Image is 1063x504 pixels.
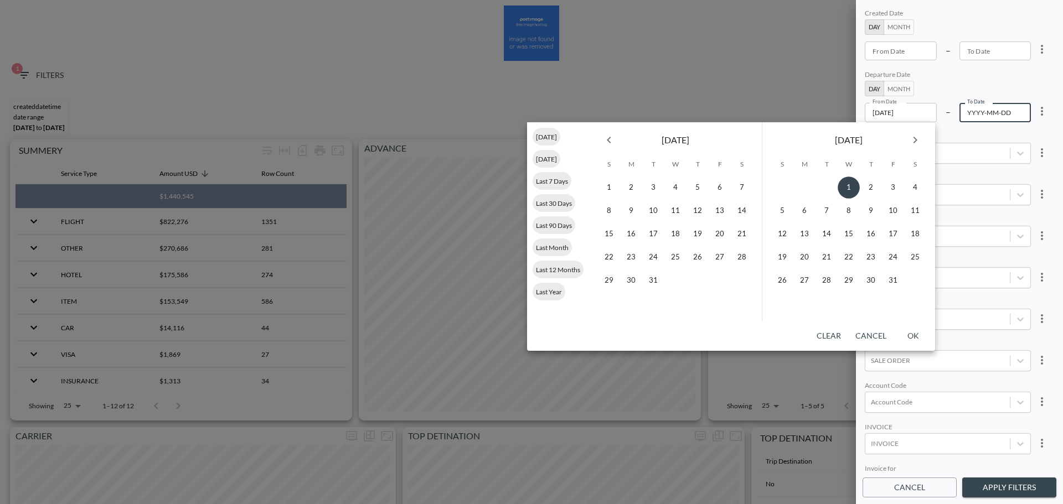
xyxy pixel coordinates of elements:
[620,176,642,199] button: 2
[861,153,881,175] span: Thursday
[882,269,904,292] button: 31
[883,153,903,175] span: Friday
[816,200,838,222] button: 7
[664,176,687,199] button: 4
[904,246,926,268] button: 25
[904,176,926,199] button: 4
[838,269,860,292] button: 29
[816,246,838,268] button: 21
[642,269,664,292] button: 31
[533,221,575,230] span: Last 90 Days
[865,298,1031,309] div: Agent
[865,41,937,60] input: YYYY-MM-DD
[533,172,571,190] div: Last 7 Days
[533,243,572,252] span: Last Month
[1031,225,1053,247] button: more
[860,200,882,222] button: 9
[664,246,687,268] button: 25
[620,246,642,268] button: 23
[904,200,926,222] button: 11
[1031,391,1053,413] button: more
[533,199,575,207] span: Last 30 Days
[731,246,753,268] button: 28
[817,153,837,175] span: Tuesday
[1031,183,1053,205] button: more
[811,326,847,346] button: Clear
[598,176,620,199] button: 1
[946,44,951,56] p: –
[882,176,904,199] button: 3
[598,246,620,268] button: 22
[962,477,1056,498] button: Apply Filters
[967,98,985,105] label: To Date
[664,223,687,245] button: 18
[533,288,565,296] span: Last Year
[1031,266,1053,288] button: more
[642,246,664,268] button: 24
[709,200,731,222] button: 13
[665,153,685,175] span: Wednesday
[533,261,584,278] div: Last 12 Months
[709,223,731,245] button: 20
[620,269,642,292] button: 30
[687,223,709,245] button: 19
[533,128,560,146] div: [DATE]
[533,155,560,163] span: [DATE]
[860,269,882,292] button: 30
[865,81,884,96] button: Day
[687,200,709,222] button: 12
[865,464,1031,475] div: Invoice for
[884,19,914,35] button: Month
[793,269,816,292] button: 27
[838,200,860,222] button: 8
[1031,142,1053,164] button: more
[1031,349,1053,371] button: more
[533,194,575,212] div: Last 30 Days
[865,340,1031,350] div: SALE ORDER
[794,153,814,175] span: Monday
[642,200,664,222] button: 10
[865,257,1031,267] div: GROUP ID
[1031,38,1053,60] button: more
[904,129,926,151] button: Next month
[1031,100,1053,122] button: more
[533,150,560,168] div: [DATE]
[959,103,1031,122] input: YYYY-MM-DD
[865,9,1031,19] div: Created Date
[860,176,882,199] button: 2
[598,200,620,222] button: 8
[816,223,838,245] button: 14
[620,200,642,222] button: 9
[598,223,620,245] button: 15
[772,153,792,175] span: Sunday
[533,266,584,274] span: Last 12 Months
[688,153,708,175] span: Thursday
[662,132,689,148] span: [DATE]
[793,223,816,245] button: 13
[598,129,620,151] button: Previous month
[793,200,816,222] button: 6
[904,223,926,245] button: 18
[959,41,1031,60] input: YYYY-MM-DD
[905,153,925,175] span: Saturday
[865,103,937,122] input: YYYY-MM-DD
[731,200,753,222] button: 14
[895,326,931,346] button: OK
[643,153,663,175] span: Tuesday
[771,246,793,268] button: 19
[946,105,951,118] p: –
[687,176,709,199] button: 5
[882,200,904,222] button: 10
[865,19,884,35] button: Day
[620,223,642,245] button: 16
[533,216,575,234] div: Last 90 Days
[865,381,1031,392] div: Account Code
[793,246,816,268] button: 20
[709,246,731,268] button: 27
[882,223,904,245] button: 17
[865,174,1031,184] div: Account Name
[865,70,1031,81] div: Departure Date
[835,132,863,148] span: [DATE]
[621,153,641,175] span: Monday
[1031,308,1053,330] button: more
